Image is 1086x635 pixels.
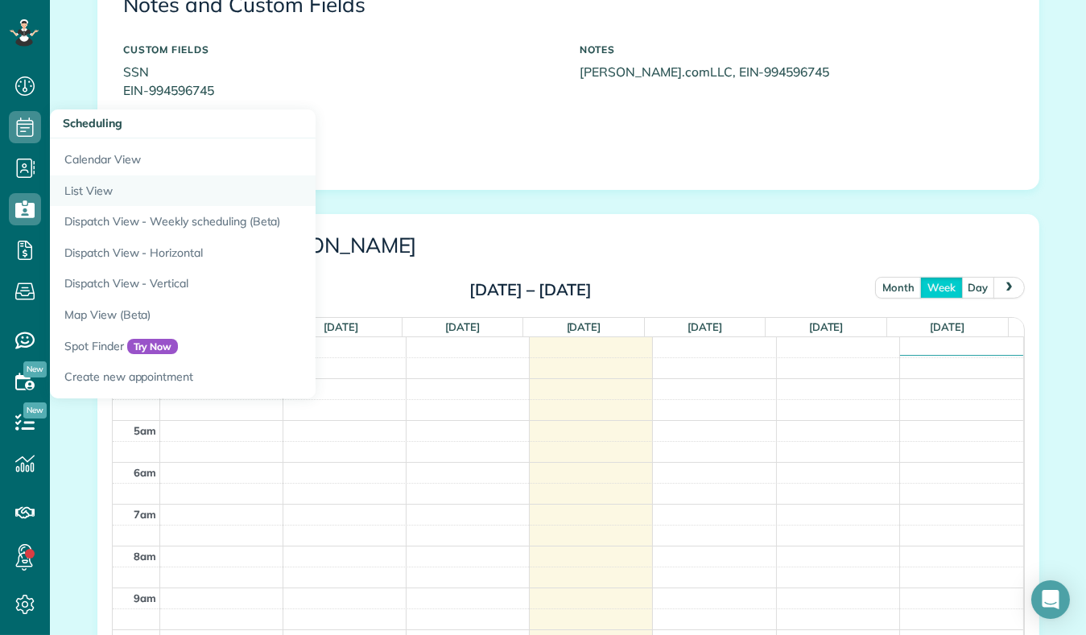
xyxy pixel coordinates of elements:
span: Scheduling [63,116,122,130]
a: Spot FinderTry Now [50,331,452,362]
span: Try Now [127,339,179,355]
a: Create new appointment [50,361,452,398]
span: [DATE] [567,320,601,333]
a: Dispatch View - Vertical [50,268,452,299]
p: [PERSON_NAME].comLLC, EIN-994596745 [580,63,1013,81]
h3: Schedule for [PERSON_NAME] [124,234,1013,258]
button: week [920,277,963,299]
span: [DATE] [688,320,722,333]
a: Dispatch View - Horizontal [50,237,452,269]
span: 5am [134,424,156,437]
span: 8am [134,550,156,563]
p: Alternate Phone Number - [124,108,556,145]
a: Calendar View [50,138,452,175]
h5: CUSTOM FIELDS [124,44,556,55]
span: New [23,402,47,419]
button: next [993,277,1024,299]
a: Dispatch View - Weekly scheduling (Beta) [50,206,452,237]
h5: NOTES [580,44,1013,55]
span: 7am [134,508,156,521]
p: SSN EIN-994596745 [124,63,556,100]
a: Map View (Beta) [50,299,452,331]
h2: [DATE] – [DATE] [430,281,631,299]
span: [DATE] [931,320,965,333]
span: [DATE] [324,320,358,333]
span: 9am [134,592,156,604]
button: month [875,277,922,299]
a: List View [50,175,452,207]
span: 6am [134,466,156,479]
span: [DATE] [445,320,480,333]
span: [DATE] [809,320,844,333]
span: New [23,361,47,377]
div: Open Intercom Messenger [1031,580,1070,619]
button: day [961,277,996,299]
